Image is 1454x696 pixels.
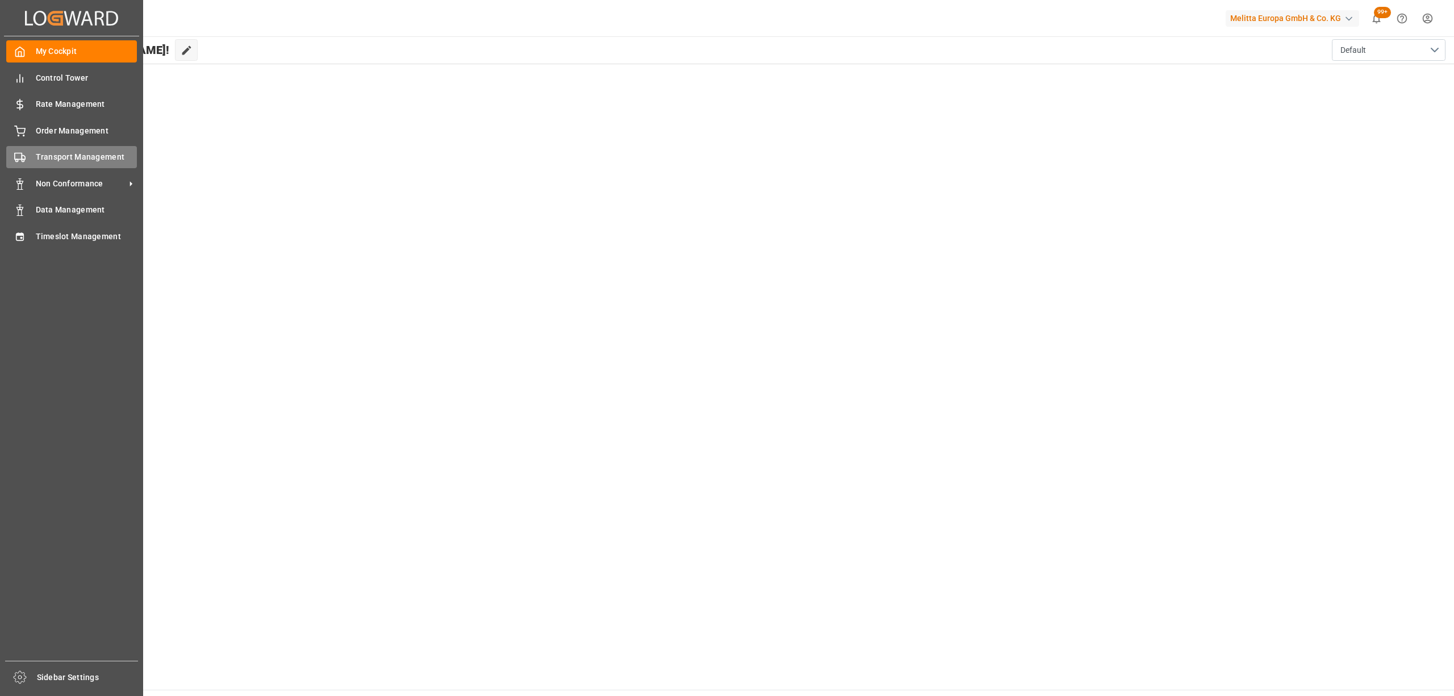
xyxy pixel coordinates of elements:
[36,125,137,137] span: Order Management
[36,98,137,110] span: Rate Management
[6,199,137,221] a: Data Management
[1226,10,1359,27] div: Melitta Europa GmbH & Co. KG
[6,119,137,141] a: Order Management
[36,45,137,57] span: My Cockpit
[36,231,137,243] span: Timeslot Management
[6,40,137,62] a: My Cockpit
[6,225,137,247] a: Timeslot Management
[36,72,137,84] span: Control Tower
[37,672,139,684] span: Sidebar Settings
[6,93,137,115] a: Rate Management
[1364,6,1389,31] button: show 100 new notifications
[36,178,126,190] span: Non Conformance
[36,151,137,163] span: Transport Management
[1332,39,1445,61] button: open menu
[1340,44,1366,56] span: Default
[1226,7,1364,29] button: Melitta Europa GmbH & Co. KG
[1374,7,1391,18] span: 99+
[36,204,137,216] span: Data Management
[1389,6,1415,31] button: Help Center
[6,66,137,89] a: Control Tower
[6,146,137,168] a: Transport Management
